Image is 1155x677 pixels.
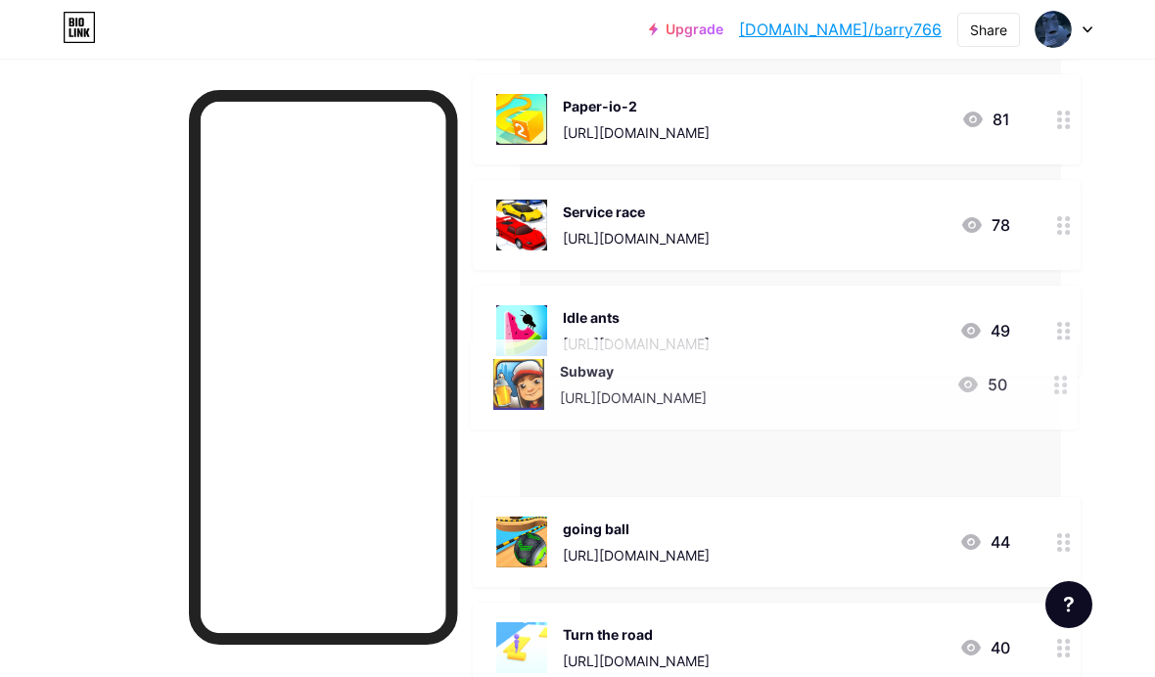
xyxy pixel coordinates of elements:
[959,530,1010,554] div: 44
[960,213,1010,237] div: 78
[563,122,710,143] div: [URL][DOMAIN_NAME]
[739,18,942,41] a: [DOMAIN_NAME]/barry766
[563,334,710,354] div: [URL][DOMAIN_NAME]
[496,622,547,673] img: Turn the road
[496,517,547,567] img: going ball
[496,200,547,250] img: Service race
[970,20,1007,40] div: Share
[563,624,710,645] div: Turn the road
[563,651,710,671] div: [URL][DOMAIN_NAME]
[959,636,1010,659] div: 40
[563,96,710,116] div: Paper-io-2
[959,319,1010,342] div: 49
[563,228,710,248] div: [URL][DOMAIN_NAME]
[563,545,710,565] div: [URL][DOMAIN_NAME]
[496,305,547,356] img: Idle ants
[496,94,547,145] img: Paper-io-2
[563,307,710,328] div: Idle ants
[563,519,710,539] div: going ball
[649,22,723,37] a: Upgrade
[961,108,1010,131] div: 81
[563,202,710,222] div: Service race
[1035,11,1072,48] img: barry766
